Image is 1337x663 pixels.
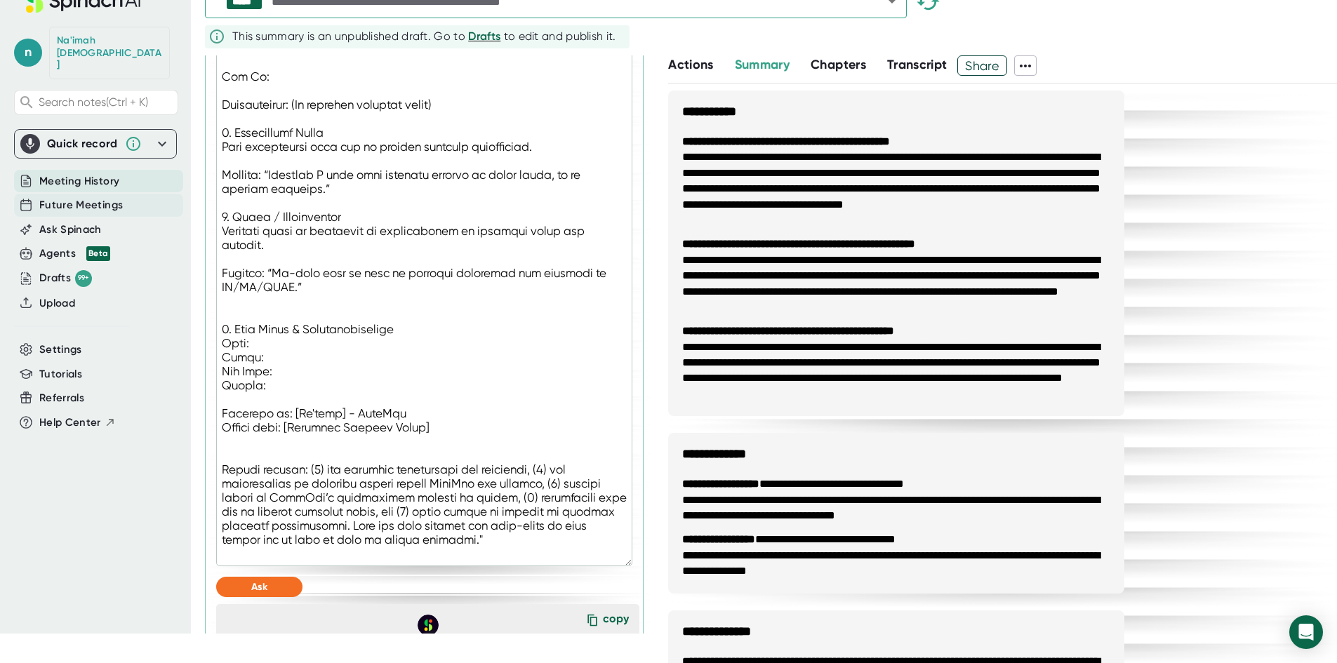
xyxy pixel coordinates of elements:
span: Transcript [887,57,947,72]
div: This summary is an unpublished draft. Go to to edit and publish it. [232,28,616,45]
button: Help Center [39,415,116,431]
div: Quick record [20,130,171,158]
button: Referrals [39,390,84,406]
span: Actions [668,57,713,72]
div: Na'imah Muhammad [57,34,162,72]
button: Actions [668,55,713,74]
button: Share [957,55,1007,76]
button: Transcript [887,55,947,74]
button: Meeting History [39,173,119,189]
span: Summary [735,57,790,72]
button: Ask [216,577,302,597]
div: copy [603,612,629,631]
span: Help Center [39,415,101,431]
span: Share [958,53,1006,78]
div: Drafts [39,270,92,287]
button: Ask Spinach [39,222,102,238]
span: Search notes (Ctrl + K) [39,95,148,109]
span: Drafts [468,29,500,43]
button: Future Meetings [39,197,123,213]
button: Agents Beta [39,246,110,262]
span: Ask [251,581,267,593]
div: Quick record [47,137,118,151]
button: Summary [735,55,790,74]
button: Drafts [468,28,500,45]
div: Beta [86,246,110,261]
div: Open Intercom Messenger [1289,615,1323,649]
div: 99+ [75,270,92,287]
span: Chapters [811,57,866,72]
button: Settings [39,342,82,358]
button: Upload [39,295,75,312]
button: Drafts 99+ [39,270,92,287]
button: Chapters [811,55,866,74]
span: n [14,39,42,67]
button: Tutorials [39,366,82,382]
div: Agents [39,246,110,262]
